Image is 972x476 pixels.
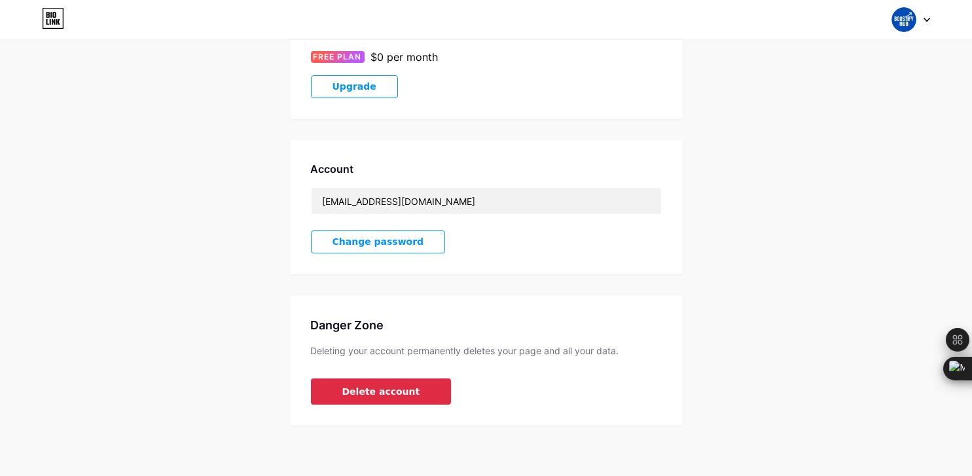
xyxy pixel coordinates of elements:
div: Deleting your account permanently deletes your page and all your data. [311,344,662,357]
span: Upgrade [333,81,376,92]
input: Email [312,188,661,214]
button: Delete account [311,378,452,405]
span: Change password [333,236,424,247]
button: Upgrade [311,75,398,98]
span: FREE PLAN [314,51,362,63]
div: Account [311,161,662,177]
img: boostifyhub [891,7,916,32]
div: $0 per month [371,49,439,65]
div: Danger Zone [311,316,662,334]
button: Change password [311,230,446,253]
span: Delete account [342,385,420,399]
